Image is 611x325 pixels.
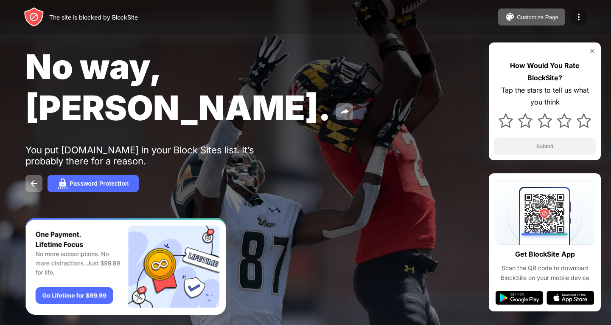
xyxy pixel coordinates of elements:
[49,14,138,21] div: The site is blocked by BlockSite
[58,178,68,189] img: password.svg
[496,263,594,283] div: Scan the QR code to download BlockSite on your mobile device
[24,7,44,27] img: header-logo.svg
[499,113,513,128] img: star.svg
[494,138,596,155] button: Submit
[505,12,515,22] img: pallet.svg
[515,248,575,260] div: Get BlockSite App
[25,218,226,315] iframe: Banner
[538,113,552,128] img: star.svg
[518,113,533,128] img: star.svg
[48,175,139,192] button: Password Protection
[496,291,543,305] img: google-play.svg
[494,59,596,84] div: How Would You Rate BlockSite?
[574,12,584,22] img: menu-icon.svg
[557,113,572,128] img: star.svg
[589,48,596,54] img: rate-us-close.svg
[547,291,594,305] img: app-store.svg
[339,107,350,117] img: share.svg
[29,178,39,189] img: back.svg
[25,144,288,167] div: You put [DOMAIN_NAME] in your Block Sites list. It’s probably there for a reason.
[517,14,558,20] div: Customize Page
[498,8,565,25] button: Customize Page
[25,46,331,128] span: No way, [PERSON_NAME].
[577,113,591,128] img: star.svg
[70,180,129,187] div: Password Protection
[494,84,596,109] div: Tap the stars to tell us what you think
